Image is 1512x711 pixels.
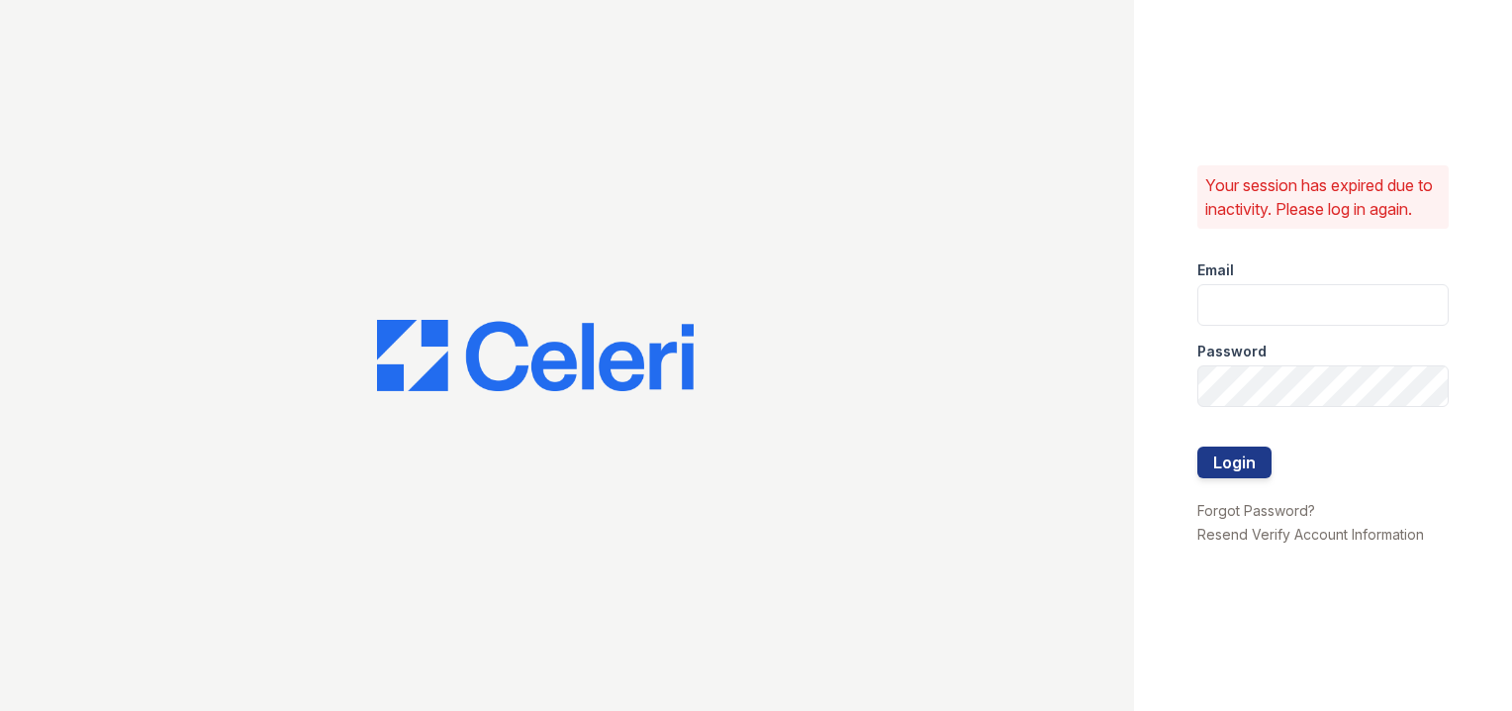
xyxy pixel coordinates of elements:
[1197,502,1315,519] a: Forgot Password?
[1197,526,1424,543] a: Resend Verify Account Information
[1197,342,1267,361] label: Password
[1197,260,1234,280] label: Email
[377,320,694,391] img: CE_Logo_Blue-a8612792a0a2168367f1c8372b55b34899dd931a85d93a1a3d3e32e68fde9ad4.png
[1197,447,1272,478] button: Login
[1205,173,1441,221] p: Your session has expired due to inactivity. Please log in again.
